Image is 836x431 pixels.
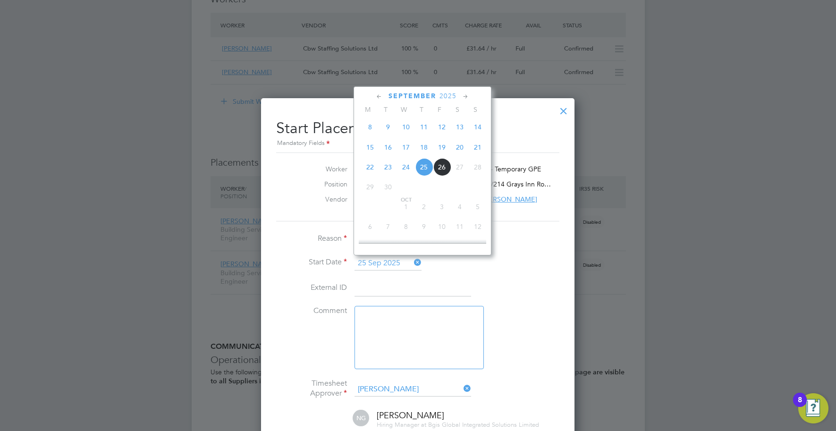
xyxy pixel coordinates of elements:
span: 27 [451,158,469,176]
span: 11 [451,218,469,236]
span: T [413,105,431,114]
span: 29 [361,178,379,196]
span: 14 [379,238,397,256]
span: 13 [451,118,469,136]
span: 14 [469,118,487,136]
span: F [431,105,448,114]
div: 8 [798,400,802,412]
span: 10 [433,218,451,236]
label: Reason [276,234,347,244]
span: 17 [433,238,451,256]
input: Search for... [355,382,471,397]
span: 19 [469,238,487,256]
span: W [395,105,413,114]
span: 16 [415,238,433,256]
span: Bgis Global Integrated Solutions Limited [428,421,539,429]
span: 12 [469,218,487,236]
span: 7 [379,218,397,236]
span: 15 [397,238,415,256]
span: 5 [469,198,487,216]
span: 200/214 Grays Inn Ro… [480,180,551,188]
span: Oct [397,198,415,203]
div: Mandatory Fields [276,138,559,149]
span: 9 [379,118,397,136]
span: 10 [397,118,415,136]
label: External ID [276,283,347,293]
span: 4 [451,198,469,216]
span: 24 [397,158,415,176]
label: Position [296,180,347,188]
span: 26 [433,158,451,176]
span: T [377,105,395,114]
span: 18 [451,238,469,256]
span: 2025 [439,92,456,100]
span: 17 [397,138,415,156]
span: 8 [397,218,415,236]
span: 12 [433,118,451,136]
span: 30 [379,178,397,196]
span: 20 [451,138,469,156]
label: Vendor [296,195,347,203]
span: NG [353,410,369,426]
span: 19 [433,138,451,156]
label: Start Date [276,257,347,267]
span: 21 [469,138,487,156]
span: [PERSON_NAME] [377,410,444,421]
span: 16 [379,138,397,156]
span: 13 [361,238,379,256]
label: Timesheet Approver [276,379,347,398]
span: 25 [415,158,433,176]
span: 28 [469,158,487,176]
span: 6 [361,218,379,236]
span: September [388,92,436,100]
span: 18 [415,138,433,156]
span: 15 [361,138,379,156]
span: 2 [415,198,433,216]
span: 8 [361,118,379,136]
span: S [466,105,484,114]
span: 1 [397,198,415,216]
input: Select one [355,256,422,270]
span: M [359,105,377,114]
span: Hiring Manager at [377,421,426,429]
span: 22 [361,158,379,176]
label: Worker [296,165,347,173]
span: S [448,105,466,114]
span: 9 [415,218,433,236]
span: BGIS - Temporary GPE [473,165,541,173]
span: 3 [433,198,451,216]
span: 23 [379,158,397,176]
span: [PERSON_NAME] [483,195,537,203]
span: 11 [415,118,433,136]
h2: Start Placement 304367 [276,111,559,149]
label: Comment [276,306,347,316]
button: Open Resource Center, 8 new notifications [798,393,828,423]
